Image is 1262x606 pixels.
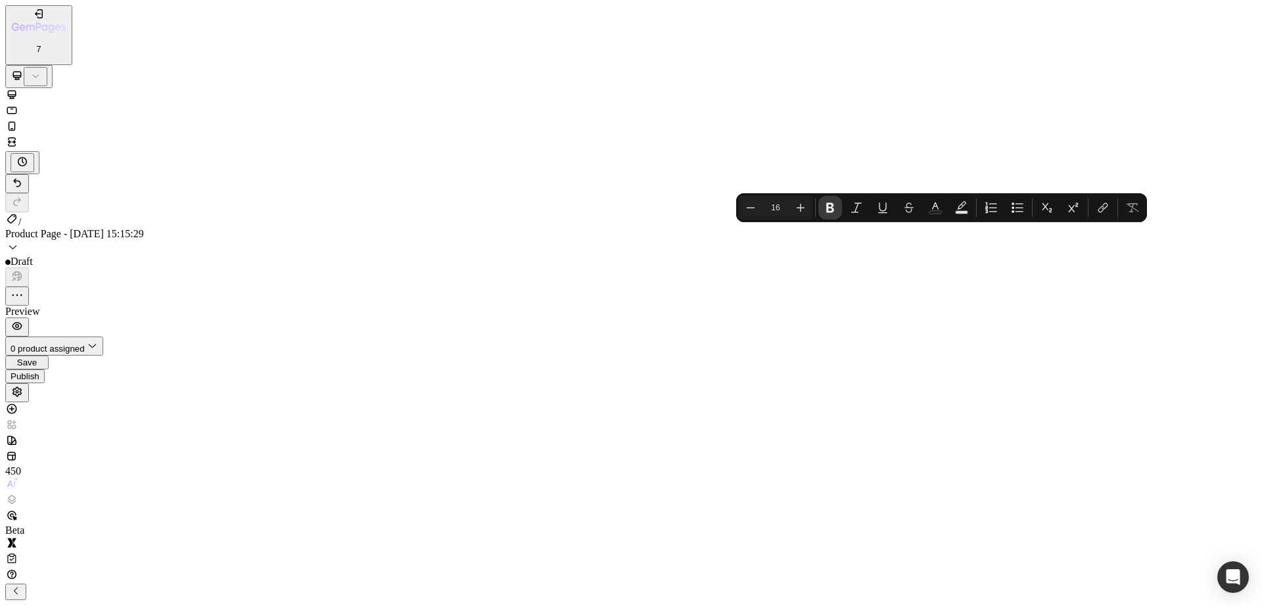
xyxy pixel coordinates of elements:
span: Header [59,9,88,18]
p: 30 Day Guarantee [6,47,1036,58]
div: Publish [11,371,39,381]
div: Beta [5,524,32,536]
span: Save [17,358,37,367]
div: Editor contextual toolbar [736,193,1147,222]
p: 7 [12,44,66,54]
button: 7 [5,5,72,65]
span: Product Page - [DATE] 15:15:29 [5,228,144,239]
div: Undo/Redo [5,174,1257,212]
div: Open Intercom Messenger [1217,561,1249,593]
button: 0 product assigned [5,337,103,356]
div: Preview [5,306,1257,317]
span: 0 product assigned [11,344,85,354]
button: Save [5,356,49,369]
div: 450 [5,465,32,477]
div: Item List [6,69,1036,81]
span: / [18,216,21,227]
button: Header [45,5,93,20]
span: Draft [11,256,33,267]
button: Publish [5,369,45,383]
